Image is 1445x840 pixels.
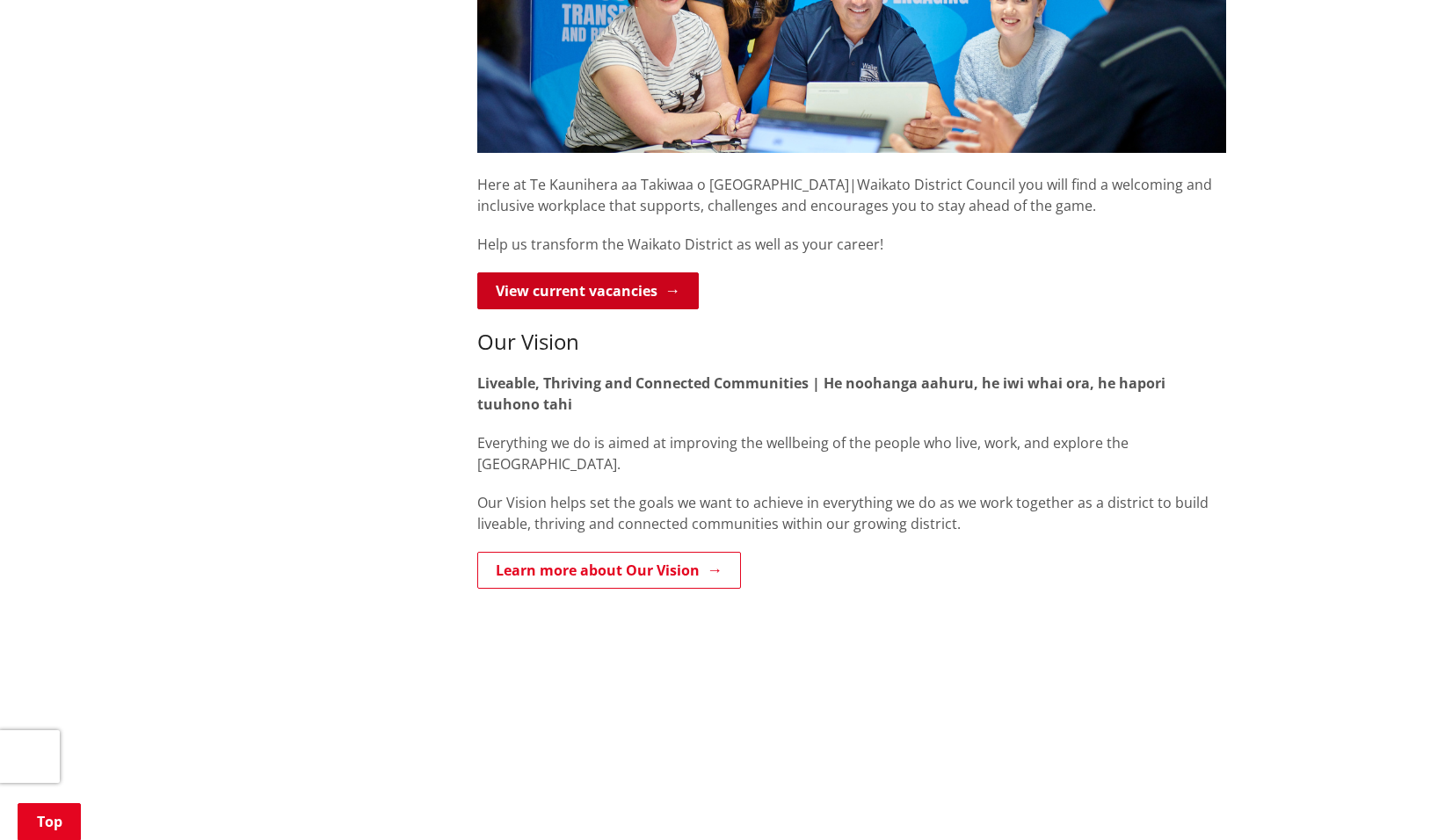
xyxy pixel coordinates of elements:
[477,432,1226,474] p: Everything we do is aimed at improving the wellbeing of the people who live, work, and explore th...
[477,234,1226,255] p: Help us transform the Waikato District as well as your career!
[1364,766,1427,829] iframe: Messenger Launcher
[477,373,1165,414] strong: Liveable, Thriving and Connected Communities | He noohanga aahuru, he iwi whai ora, he hapori tuu...
[477,272,699,309] a: View current vacancies
[477,552,741,589] a: Learn more about Our Vision
[477,153,1226,216] p: Here at Te Kaunihera aa Takiwaa o [GEOGRAPHIC_DATA]|Waikato District Council you will find a welc...
[477,329,1226,355] h3: Our Vision
[18,803,81,840] a: Top
[477,492,1226,534] p: Our Vision helps set the goals we want to achieve in everything we do as we work together as a di...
